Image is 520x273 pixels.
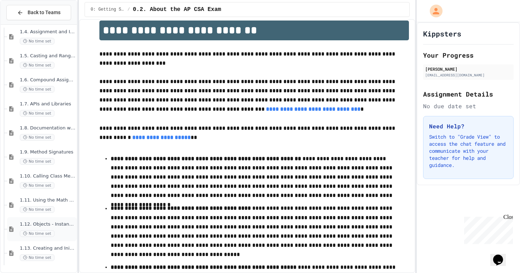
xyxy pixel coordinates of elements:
span: 1.5. Casting and Ranges of Values [20,53,75,59]
span: 1.12. Objects - Instances of Classes [20,221,75,227]
iframe: chat widget [490,245,513,266]
span: 1.6. Compound Assignment Operators [20,77,75,83]
h2: Your Progress [423,50,514,60]
span: 1.7. APIs and Libraries [20,101,75,107]
button: Back to Teams [6,5,71,20]
span: 0: Getting Started [91,7,125,12]
span: No time set [20,158,54,165]
p: Switch to "Grade View" to access the chat feature and communicate with your teacher for help and ... [429,133,508,169]
span: No time set [20,86,54,93]
div: Chat with us now!Close [3,3,49,45]
span: Back to Teams [28,9,60,16]
span: / [127,7,130,12]
span: No time set [20,62,54,69]
span: 1.4. Assignment and Input [20,29,75,35]
span: 1.10. Calling Class Methods [20,173,75,179]
h1: Kippsters [423,29,461,39]
span: No time set [20,182,54,189]
div: [PERSON_NAME] [425,66,512,72]
h3: Need Help? [429,122,508,130]
div: No due date set [423,102,514,110]
span: No time set [20,134,54,141]
div: My Account [422,3,444,19]
span: No time set [20,254,54,261]
div: [EMAIL_ADDRESS][DOMAIN_NAME] [425,72,512,78]
span: 1.13. Creating and Initializing Objects: Constructors [20,245,75,251]
h2: Assignment Details [423,89,514,99]
span: 1.9. Method Signatures [20,149,75,155]
iframe: chat widget [461,214,513,244]
span: 1.11. Using the Math Class [20,197,75,203]
span: 0.2. About the AP CSA Exam [133,5,221,14]
span: 1.8. Documentation with Comments and Preconditions [20,125,75,131]
span: No time set [20,38,54,45]
span: No time set [20,230,54,237]
span: No time set [20,110,54,117]
span: No time set [20,206,54,213]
